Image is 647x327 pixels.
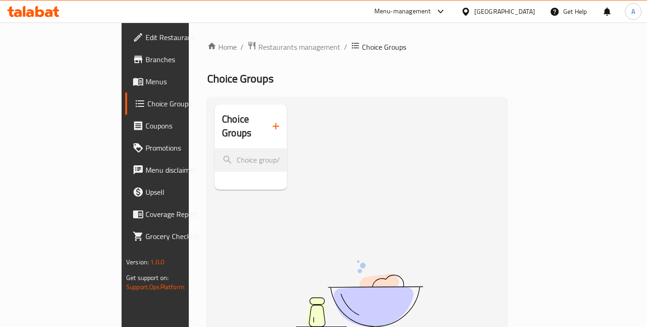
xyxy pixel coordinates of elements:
[126,281,185,293] a: Support.OpsPlatform
[125,70,230,93] a: Menus
[474,6,535,17] div: [GEOGRAPHIC_DATA]
[150,256,164,268] span: 1.0.0
[207,41,507,53] nav: breadcrumb
[344,41,347,53] li: /
[147,98,222,109] span: Choice Groups
[146,231,222,242] span: Grocery Checklist
[146,32,222,43] span: Edit Restaurant
[125,137,230,159] a: Promotions
[146,142,222,153] span: Promotions
[126,256,149,268] span: Version:
[222,112,265,140] h2: Choice Groups
[207,68,274,89] span: Choice Groups
[258,41,340,53] span: Restaurants management
[631,6,635,17] span: A
[362,41,406,53] span: Choice Groups
[146,76,222,87] span: Menus
[125,93,230,115] a: Choice Groups
[125,159,230,181] a: Menu disclaimer
[125,26,230,48] a: Edit Restaurant
[146,209,222,220] span: Coverage Report
[146,187,222,198] span: Upsell
[146,54,222,65] span: Branches
[125,115,230,137] a: Coupons
[126,272,169,284] span: Get support on:
[240,41,244,53] li: /
[146,164,222,175] span: Menu disclaimer
[125,48,230,70] a: Branches
[215,148,287,172] input: search
[146,120,222,131] span: Coupons
[125,225,230,247] a: Grocery Checklist
[374,6,431,17] div: Menu-management
[125,181,230,203] a: Upsell
[125,203,230,225] a: Coverage Report
[247,41,340,53] a: Restaurants management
